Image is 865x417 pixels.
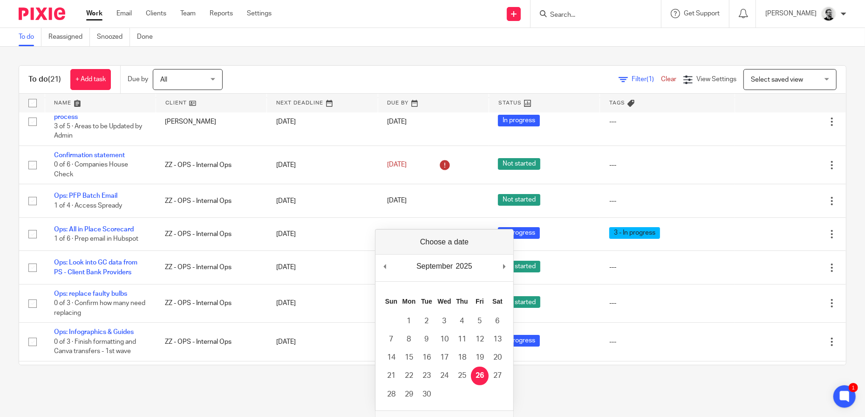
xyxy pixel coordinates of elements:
span: Not started [498,296,540,308]
a: Reassigned [48,28,90,46]
div: 1 [849,383,858,392]
td: ZZ - OPS - Internal Ops [156,251,266,284]
div: --- [609,263,726,272]
button: 18 [453,348,471,367]
a: Ops: PFP Batch Email [54,193,117,199]
a: Clear [661,76,676,83]
p: [PERSON_NAME] [765,9,817,18]
a: Team [180,9,196,18]
button: 12 [471,330,489,348]
td: [DATE] [267,251,378,284]
td: [DATE] [267,184,378,217]
td: [DATE] [267,284,378,322]
input: Search [549,11,633,20]
td: ZZ - OPS - Internal Ops [156,361,266,399]
span: In progress [498,227,540,239]
img: Jack_2025.jpg [821,7,836,21]
a: Ops: Look into GC data from PS - Client Bank Providers [54,259,137,275]
button: 7 [382,330,400,348]
td: ZZ - OPS - Internal Ops [156,146,266,184]
a: Done [137,28,160,46]
span: 0 of 3 · Confirm how many need replacing [54,300,145,316]
button: 9 [418,330,436,348]
a: Ops: All in Place Scorecard [54,226,134,233]
td: [PERSON_NAME] [156,98,266,146]
span: 3 of 5 · Areas to be Updated by Admin [54,123,142,139]
span: (1) [647,76,654,83]
h1: To do [28,75,61,84]
span: View Settings [696,76,736,83]
span: All [160,76,167,83]
td: [DATE] [267,146,378,184]
span: Select saved view [751,76,803,83]
button: 28 [382,385,400,403]
button: 29 [400,385,418,403]
span: 0 of 6 · Companies House Check [54,162,128,178]
button: 19 [471,348,489,367]
span: Not started [498,158,540,170]
td: [DATE] [267,217,378,250]
button: 4 [453,312,471,330]
button: 22 [400,367,418,385]
abbr: Wednesday [437,298,451,305]
a: Snoozed [97,28,130,46]
img: Pixie [19,7,65,20]
a: Client change of details process [54,104,123,120]
button: 6 [489,312,506,330]
a: Clients [146,9,166,18]
a: Settings [247,9,272,18]
div: --- [609,117,726,126]
button: 14 [382,348,400,367]
span: Get Support [684,10,720,17]
span: In progress [498,335,540,347]
abbr: Sunday [385,298,397,305]
button: 16 [418,348,436,367]
abbr: Tuesday [421,298,432,305]
td: [DATE] [267,323,378,361]
span: Filter [632,76,661,83]
abbr: Friday [476,298,484,305]
div: --- [609,160,726,170]
button: 15 [400,348,418,367]
button: 2 [418,312,436,330]
div: 2025 [454,259,474,273]
button: 1 [400,312,418,330]
a: Email [116,9,132,18]
span: Not started [498,194,540,206]
div: --- [609,196,726,206]
span: [DATE] [387,162,407,168]
td: [DATE] [267,98,378,146]
button: 24 [436,367,453,385]
div: --- [609,337,726,347]
span: (21) [48,76,61,83]
span: 0 of 3 · Finish formatting and Canva transfers - 1st wave [54,339,136,355]
button: 5 [471,312,489,330]
button: 23 [418,367,436,385]
td: ZZ - OPS - Internal Ops [156,323,266,361]
div: --- [609,299,726,308]
a: Work [86,9,102,18]
a: Reports [210,9,233,18]
td: ZZ - OPS - Internal Ops [156,217,266,250]
button: 11 [453,330,471,348]
button: 21 [382,367,400,385]
span: 3 - In progress [609,227,660,239]
td: [DATE] [267,361,378,399]
button: 17 [436,348,453,367]
button: Next Month [499,259,509,273]
button: 10 [436,330,453,348]
p: Due by [128,75,148,84]
a: To do [19,28,41,46]
button: 30 [418,385,436,403]
span: [DATE] [387,198,407,204]
button: Previous Month [380,259,389,273]
span: 1 of 6 · Prep email in Hubspot [54,236,138,242]
a: Ops: replace faulty bulbs [54,291,127,297]
button: 13 [489,330,506,348]
button: 26 [471,367,489,385]
abbr: Saturday [492,298,503,305]
span: [DATE] [387,118,407,125]
button: 27 [489,367,506,385]
span: In progress [498,115,540,126]
span: 1 of 4 · Access Spready [54,202,122,209]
